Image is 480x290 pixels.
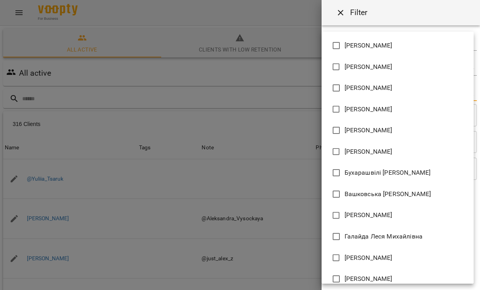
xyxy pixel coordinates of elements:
span: [PERSON_NAME] [345,105,392,114]
span: [PERSON_NAME] [345,253,392,263]
span: [PERSON_NAME] [345,83,392,93]
span: [PERSON_NAME] [345,62,392,72]
span: Бухарашвілі [PERSON_NAME] [345,168,431,177]
span: [PERSON_NAME] [345,210,392,220]
span: [PERSON_NAME] [345,147,392,156]
span: Галайда Леся Михайлівна [345,232,423,241]
span: [PERSON_NAME] [345,126,392,135]
span: [PERSON_NAME] [345,274,392,284]
span: Вашковська [PERSON_NAME] [345,189,431,199]
span: [PERSON_NAME] [345,41,392,50]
